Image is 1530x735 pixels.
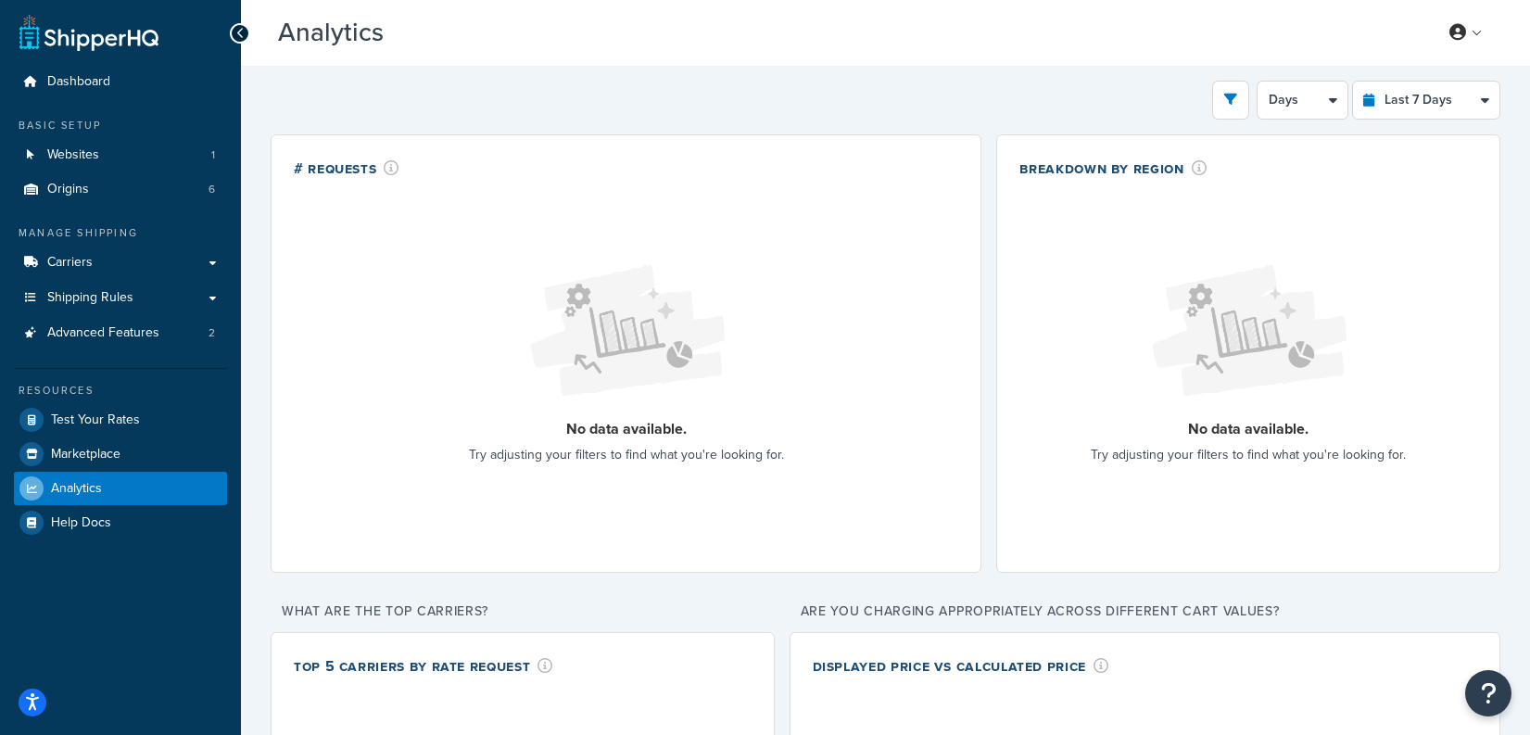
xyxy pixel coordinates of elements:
div: Basic Setup [14,118,227,133]
span: Marketplace [51,447,120,463]
p: Try adjusting your filters to find what you're looking for. [469,442,784,468]
a: Shipping Rules [14,281,227,315]
span: 1 [211,147,215,163]
a: Analytics [14,472,227,505]
a: Carriers [14,246,227,280]
span: 6 [209,182,215,197]
button: open filter drawer [1212,81,1249,120]
div: Top 5 Carriers by Rate Request [294,655,553,677]
li: Websites [14,138,227,172]
img: Loading... [515,250,738,412]
div: Breakdown by Region [1019,158,1207,179]
div: # Requests [294,158,399,179]
p: No data available. [469,415,784,442]
a: Dashboard [14,65,227,99]
span: Analytics [51,481,102,497]
span: 2 [209,325,215,341]
a: Advanced Features2 [14,316,227,350]
div: Displayed Price vs Calculated Price [813,655,1109,677]
span: Test Your Rates [51,412,140,428]
li: Origins [14,172,227,207]
a: Marketplace [14,437,227,471]
span: Advanced Features [47,325,159,341]
span: Beta [388,25,451,46]
a: Origins6 [14,172,227,207]
a: Websites1 [14,138,227,172]
span: Shipping Rules [47,290,133,306]
button: Open Resource Center [1465,670,1511,716]
span: Websites [47,147,99,163]
p: What are the top carriers? [271,599,775,625]
p: No data available. [1091,415,1406,442]
span: Carriers [47,255,93,271]
div: Manage Shipping [14,225,227,241]
a: Test Your Rates [14,403,227,437]
p: Are you charging appropriately across different cart values? [790,599,1500,625]
span: Origins [47,182,89,197]
p: Try adjusting your filters to find what you're looking for. [1091,442,1406,468]
li: Advanced Features [14,316,227,350]
span: Help Docs [51,515,111,531]
span: Dashboard [47,74,110,90]
a: Help Docs [14,506,227,539]
img: Loading... [1137,250,1359,412]
div: Resources [14,383,227,399]
h3: Analytics [278,19,1409,47]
